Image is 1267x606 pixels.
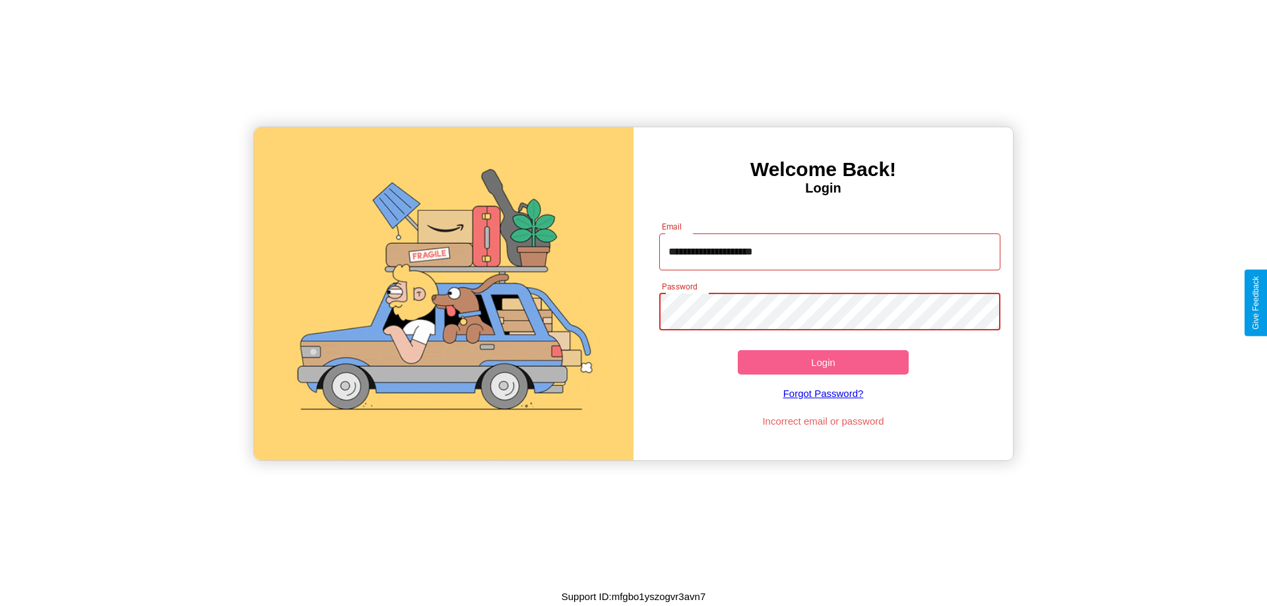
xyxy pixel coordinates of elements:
a: Forgot Password? [653,375,994,412]
button: Login [738,350,909,375]
h3: Welcome Back! [633,158,1013,181]
label: Email [662,221,682,232]
img: gif [254,127,633,460]
label: Password [662,281,697,292]
p: Support ID: mfgbo1yszogvr3avn7 [562,588,705,605]
h4: Login [633,181,1013,196]
p: Incorrect email or password [653,412,994,430]
div: Give Feedback [1251,276,1260,330]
